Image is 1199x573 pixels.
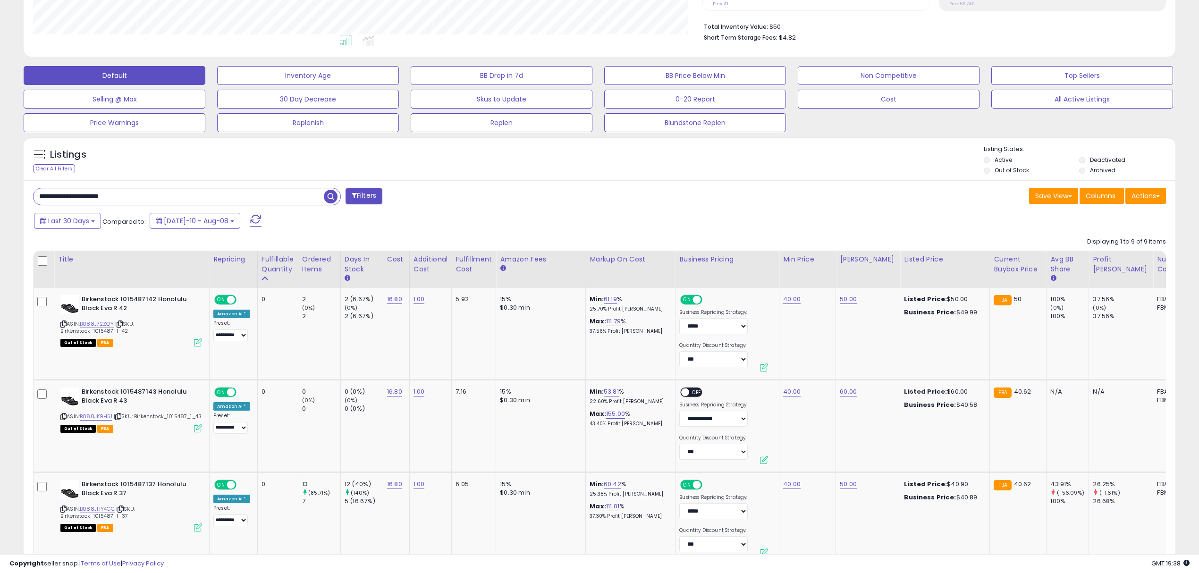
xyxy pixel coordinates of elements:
[604,90,786,109] button: 0-20 Report
[81,559,121,568] a: Terms of Use
[82,295,196,315] b: Birkenstock 1015487142 Honolulu Black Eva R 42
[904,493,956,502] b: Business Price:
[590,398,668,405] p: 22.60% Profit [PERSON_NAME]
[1093,295,1153,303] div: 37.56%
[904,493,982,502] div: $40.89
[904,308,956,317] b: Business Price:
[1157,295,1188,303] div: FBA: 0
[991,90,1173,109] button: All Active Listings
[1057,489,1084,497] small: (-56.09%)
[1093,388,1146,396] div: N/A
[679,254,775,264] div: Business Pricing
[1080,188,1124,204] button: Columns
[97,425,113,433] span: FBA
[840,254,896,264] div: [PERSON_NAME]
[904,308,982,317] div: $49.99
[606,317,621,326] a: 111.79
[345,396,358,404] small: (0%)
[213,505,250,526] div: Preset:
[345,304,358,312] small: (0%)
[904,295,982,303] div: $50.00
[500,264,506,273] small: Amazon Fees.
[411,113,592,132] button: Replen
[604,66,786,85] button: BB Price Below Min
[235,296,250,304] span: OFF
[351,489,369,497] small: (140%)
[704,23,768,31] b: Total Inventory Value:
[80,413,112,421] a: B088JK9HS1
[798,90,979,109] button: Cost
[991,66,1173,85] button: Top Sellers
[262,388,291,396] div: 0
[262,254,294,274] div: Fulfillable Quantity
[1157,303,1188,312] div: FBM: 0
[308,489,330,497] small: (85.71%)
[1099,489,1120,497] small: (-1.61%)
[97,524,113,532] span: FBA
[60,425,96,433] span: All listings that are currently out of stock and unavailable for purchase on Amazon
[302,497,340,506] div: 7
[1087,237,1166,246] div: Displaying 1 to 9 of 9 items
[679,435,748,441] label: Quantity Discount Strategy:
[1050,497,1089,506] div: 100%
[114,413,202,420] span: | SKU: Birkenstock_1015487_1_43
[904,480,947,489] b: Listed Price:
[798,66,979,85] button: Non Competitive
[1050,274,1056,283] small: Avg BB Share.
[9,559,44,568] strong: Copyright
[345,274,350,283] small: Days In Stock.
[60,505,135,519] span: | SKU: Birkenstock_1015487_1_37
[456,254,492,274] div: Fulfillment Cost
[590,317,668,335] div: %
[590,421,668,427] p: 43.40% Profit [PERSON_NAME]
[1157,254,1191,274] div: Num of Comp.
[586,251,675,288] th: The percentage added to the cost of goods (COGS) that forms the calculator for Min & Max prices.
[387,254,405,264] div: Cost
[302,312,340,320] div: 2
[411,66,592,85] button: BB Drop in 7d
[60,339,96,347] span: All listings that are currently out of stock and unavailable for purchase on Amazon
[1050,254,1085,274] div: Avg BB Share
[456,388,489,396] div: 7.16
[217,66,399,85] button: Inventory Age
[1050,312,1089,320] div: 100%
[302,254,337,274] div: Ordered Items
[1050,295,1089,303] div: 100%
[590,502,668,520] div: %
[590,306,668,312] p: 25.70% Profit [PERSON_NAME]
[213,495,250,503] div: Amazon AI *
[213,254,253,264] div: Repricing
[500,480,578,489] div: 15%
[606,502,619,511] a: 111.01
[262,295,291,303] div: 0
[783,387,801,396] a: 40.00
[1157,480,1188,489] div: FBA: 0
[713,1,728,7] small: Prev: 70
[1050,388,1081,396] div: N/A
[604,295,617,304] a: 61.19
[779,33,796,42] span: $4.82
[840,387,857,396] a: 60.00
[904,401,982,409] div: $40.58
[590,317,606,326] b: Max:
[302,480,340,489] div: 13
[58,254,205,264] div: Title
[60,388,79,406] img: 41oWr-eKOGL._SL40_.jpg
[994,480,1011,490] small: FBA
[1157,388,1188,396] div: FBA: 0
[215,388,227,396] span: ON
[213,320,250,341] div: Preset:
[701,296,716,304] span: OFF
[345,480,383,489] div: 12 (40%)
[414,480,425,489] a: 1.00
[689,388,704,396] span: OFF
[1014,480,1031,489] span: 40.62
[60,524,96,532] span: All listings that are currently out of stock and unavailable for purchase on Amazon
[840,480,857,489] a: 50.00
[590,513,668,520] p: 37.30% Profit [PERSON_NAME]
[82,388,196,407] b: Birkenstock 1015487143 Honolulu Black Eva R 43
[50,148,86,161] h5: Listings
[262,480,291,489] div: 0
[606,409,625,419] a: 155.00
[1093,497,1153,506] div: 26.68%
